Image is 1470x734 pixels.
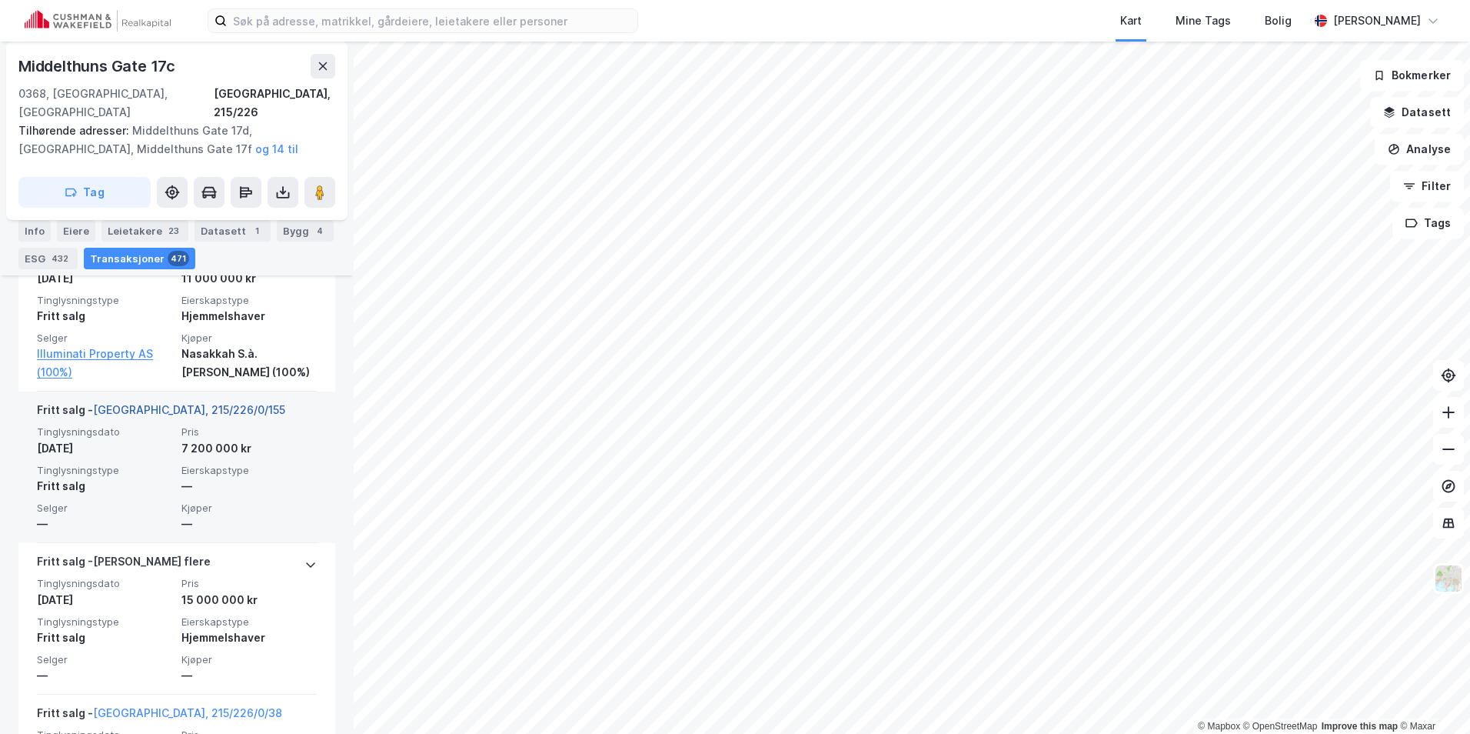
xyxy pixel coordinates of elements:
img: cushman-wakefield-realkapital-logo.202ea83816669bd177139c58696a8fa1.svg [25,10,171,32]
span: Selger [37,502,172,515]
span: Kjøper [181,332,317,345]
div: Bygg [277,220,334,242]
div: — [37,515,172,533]
div: Fritt salg [37,629,172,647]
span: Tinglysningstype [37,616,172,629]
a: [GEOGRAPHIC_DATA], 215/226/0/155 [93,403,285,416]
span: Kjøper [181,502,317,515]
div: — [37,666,172,685]
span: Pris [181,425,317,439]
div: 1 [249,223,264,239]
button: Tag [18,177,151,208]
div: Middelthuns Gate 17c [18,54,178,78]
div: Fritt salg - [37,401,285,425]
div: Eiere [57,220,95,242]
div: Hjemmelshaver [181,629,317,647]
div: Fritt salg [37,307,172,325]
div: Nasakkah S.à.[PERSON_NAME] (100%) [181,345,317,382]
div: Info [18,220,51,242]
button: Analyse [1375,134,1464,165]
div: [GEOGRAPHIC_DATA], 215/226 [214,85,335,122]
div: Fritt salg [37,477,172,495]
div: Middelthuns Gate 17d, [GEOGRAPHIC_DATA], Middelthuns Gate 17f [18,122,323,158]
a: Mapbox [1198,721,1240,732]
span: Eierskapstype [181,464,317,477]
div: Datasett [195,220,271,242]
span: Kjøper [181,653,317,666]
div: Mine Tags [1176,12,1231,30]
button: Datasett [1370,97,1464,128]
div: — [181,515,317,533]
span: Eierskapstype [181,294,317,307]
button: Filter [1390,171,1464,202]
div: [DATE] [37,591,172,609]
div: Transaksjoner [84,248,195,269]
span: Tinglysningstype [37,464,172,477]
div: 4 [312,223,328,239]
a: Illuminati Property AS (100%) [37,345,172,382]
span: Eierskapstype [181,616,317,629]
span: Tinglysningsdato [37,425,172,439]
div: 15 000 000 kr [181,591,317,609]
span: Tinglysningstype [37,294,172,307]
a: OpenStreetMap [1243,721,1318,732]
div: Kontrollprogram for chat [1393,660,1470,734]
span: Selger [37,332,172,345]
img: Z [1434,564,1463,593]
span: Tinglysningsdato [37,577,172,590]
div: — [181,666,317,685]
span: Tilhørende adresser: [18,124,132,137]
input: Søk på adresse, matrikkel, gårdeiere, leietakere eller personer [227,9,637,32]
span: Selger [37,653,172,666]
div: Bolig [1265,12,1292,30]
div: Kart [1120,12,1142,30]
div: Fritt salg - [PERSON_NAME] flere [37,552,211,577]
div: 23 [165,223,182,239]
div: Hjemmelshaver [181,307,317,325]
div: 7 200 000 kr [181,439,317,458]
div: Leietakere [101,220,188,242]
span: Pris [181,577,317,590]
a: Improve this map [1322,721,1398,732]
div: [DATE] [37,269,172,288]
a: [GEOGRAPHIC_DATA], 215/226/0/38 [93,706,282,719]
iframe: Chat Widget [1393,660,1470,734]
div: 0368, [GEOGRAPHIC_DATA], [GEOGRAPHIC_DATA] [18,85,214,122]
div: [PERSON_NAME] [1333,12,1421,30]
button: Tags [1392,208,1464,239]
div: [DATE] [37,439,172,458]
div: 11 000 000 kr [181,269,317,288]
div: 471 [168,251,189,266]
div: — [181,477,317,495]
div: 432 [48,251,72,266]
div: Fritt salg - [37,704,282,729]
div: ESG [18,248,78,269]
button: Bokmerker [1360,60,1464,91]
